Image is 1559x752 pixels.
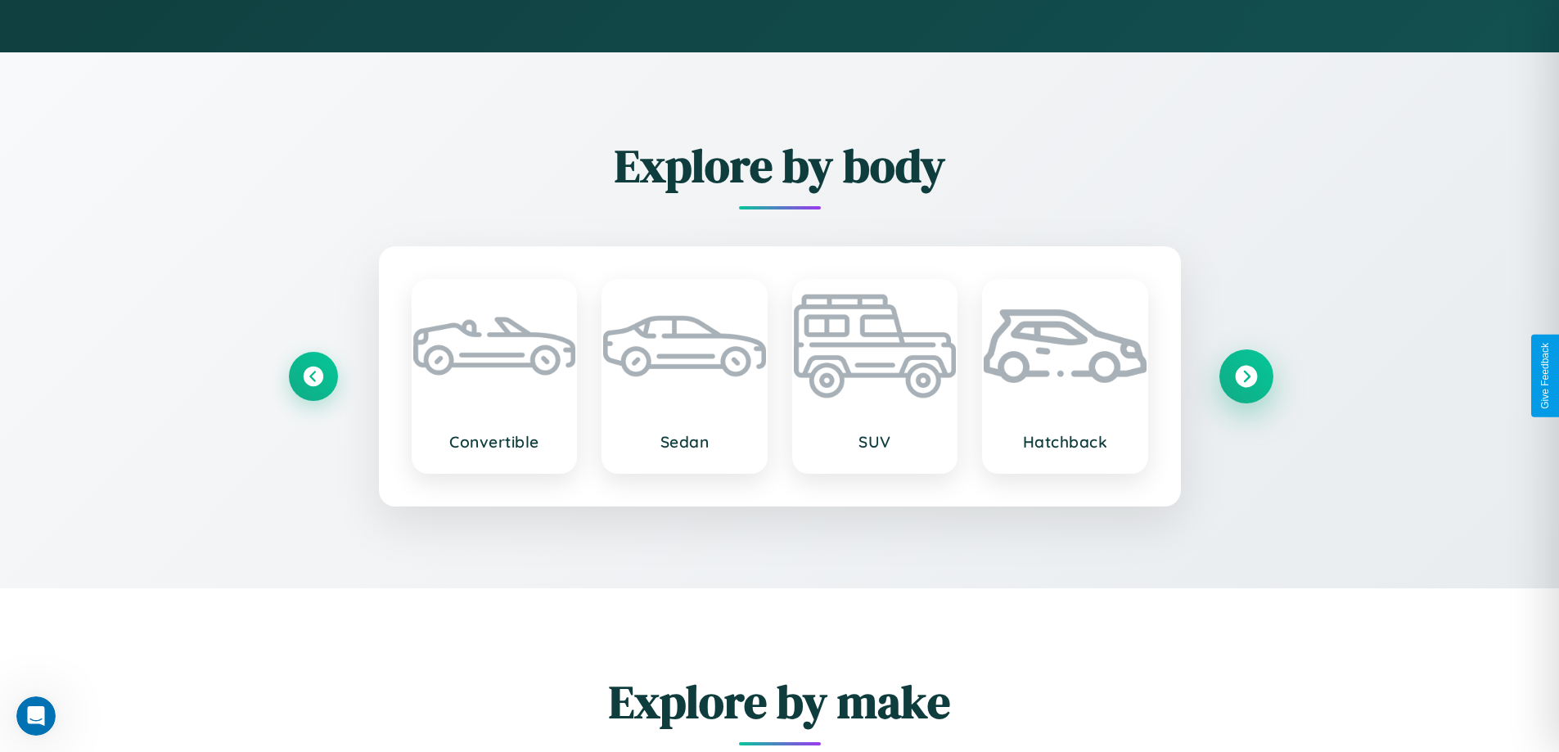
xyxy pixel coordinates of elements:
[289,134,1271,197] h2: Explore by body
[16,696,56,736] iframe: Intercom live chat
[810,432,940,452] h3: SUV
[1539,343,1551,409] div: Give Feedback
[430,432,560,452] h3: Convertible
[1000,432,1130,452] h3: Hatchback
[289,670,1271,733] h2: Explore by make
[620,432,750,452] h3: Sedan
